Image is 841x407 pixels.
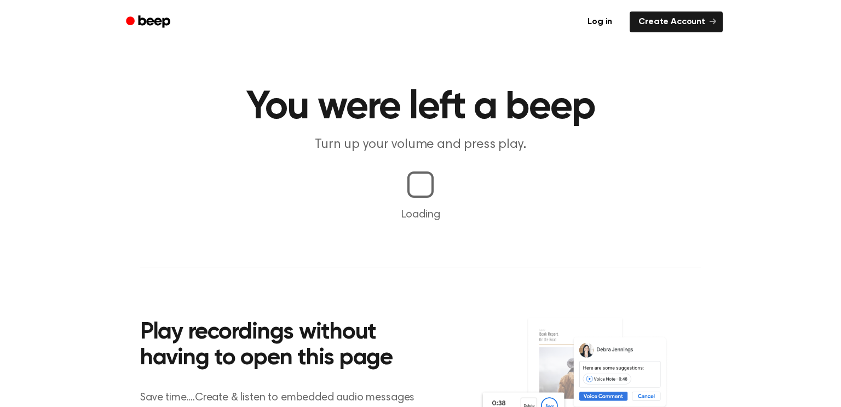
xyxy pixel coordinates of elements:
[118,12,180,33] a: Beep
[13,207,828,223] p: Loading
[140,88,701,127] h1: You were left a beep
[210,136,631,154] p: Turn up your volume and press play.
[630,12,723,32] a: Create Account
[577,9,623,35] a: Log in
[140,320,435,372] h2: Play recordings without having to open this page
